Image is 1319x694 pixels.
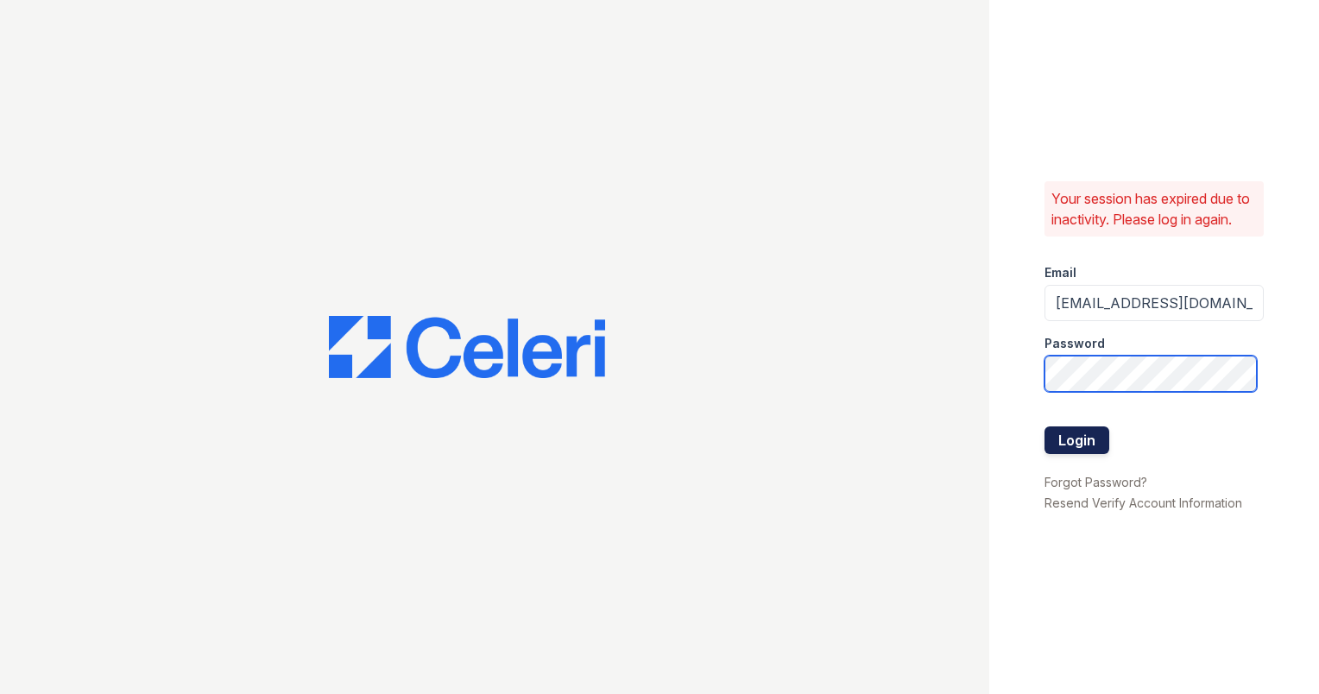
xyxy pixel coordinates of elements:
a: Forgot Password? [1044,475,1147,489]
label: Email [1044,264,1076,281]
p: Your session has expired due to inactivity. Please log in again. [1051,188,1257,230]
a: Resend Verify Account Information [1044,495,1242,510]
button: Login [1044,426,1109,454]
img: CE_Logo_Blue-a8612792a0a2168367f1c8372b55b34899dd931a85d93a1a3d3e32e68fde9ad4.png [329,316,605,378]
label: Password [1044,335,1105,352]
